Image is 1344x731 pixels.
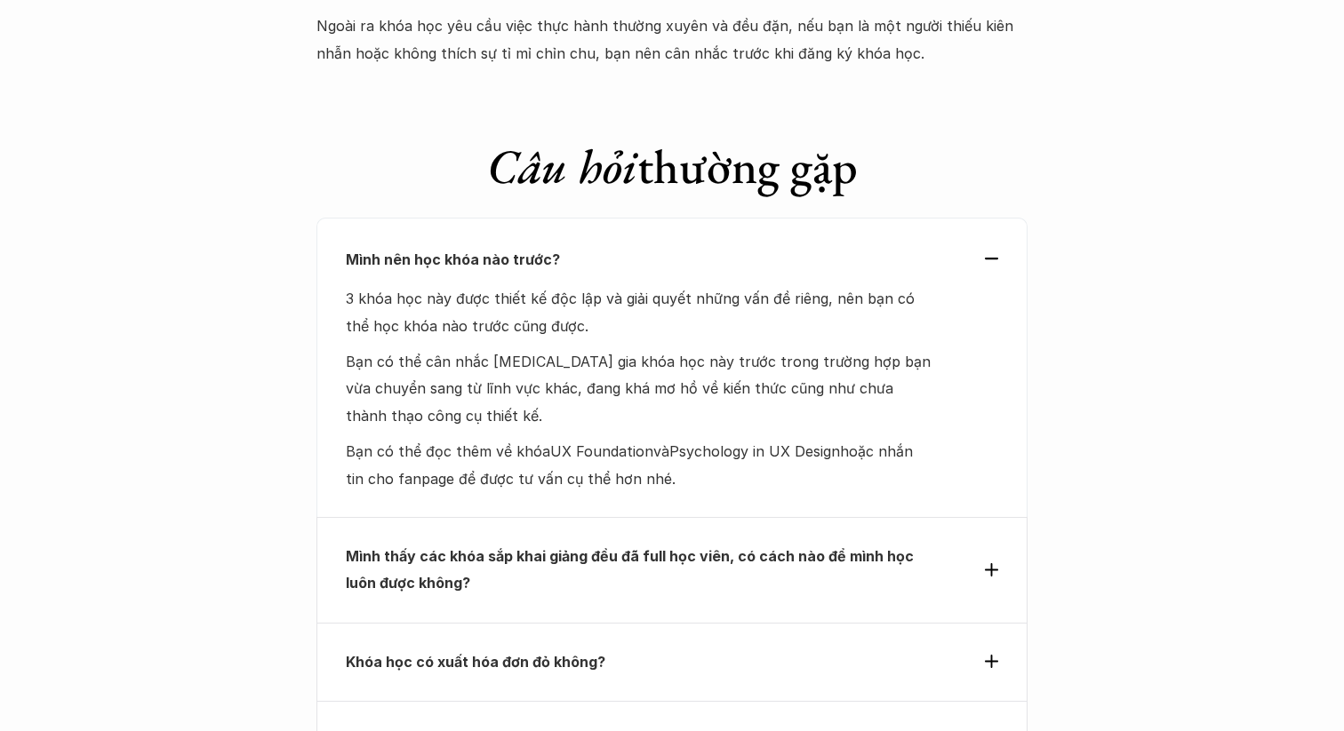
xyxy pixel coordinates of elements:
strong: Mình nên học khóa nào trước? [346,250,560,268]
a: UX Foundation [550,442,653,460]
p: Bạn có thể cân nhắc [MEDICAL_DATA] gia khóa học này trước trong trường hợp bạn vừa chuyển sang từ... [346,348,933,429]
p: Ngoài ra khóa học yêu cầu việc thực hành thường xuyên và đều đặn, nếu bạn là một người thiếu kiên... [316,12,1028,67]
h1: thường gặp [316,138,1028,195]
p: Bạn có thể đọc thêm về khóa và hoặc nhắn tin cho fanpage để được tư vấn cụ thể hơn nhé. [346,438,933,492]
a: Psychology in UX Design [669,442,840,460]
em: Câu hỏi [487,135,637,197]
strong: Mình thấy các khóa sắp khai giảng đều đã full học viên, có cách nào để mình học luôn được không? [346,547,917,592]
strong: Khóa học có xuất hóa đơn đỏ không? [346,653,605,671]
p: 3 khóa học này được thiết kế độc lập và giải quyết những vấn đề riêng, nên bạn có thể học khóa nà... [346,285,933,339]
